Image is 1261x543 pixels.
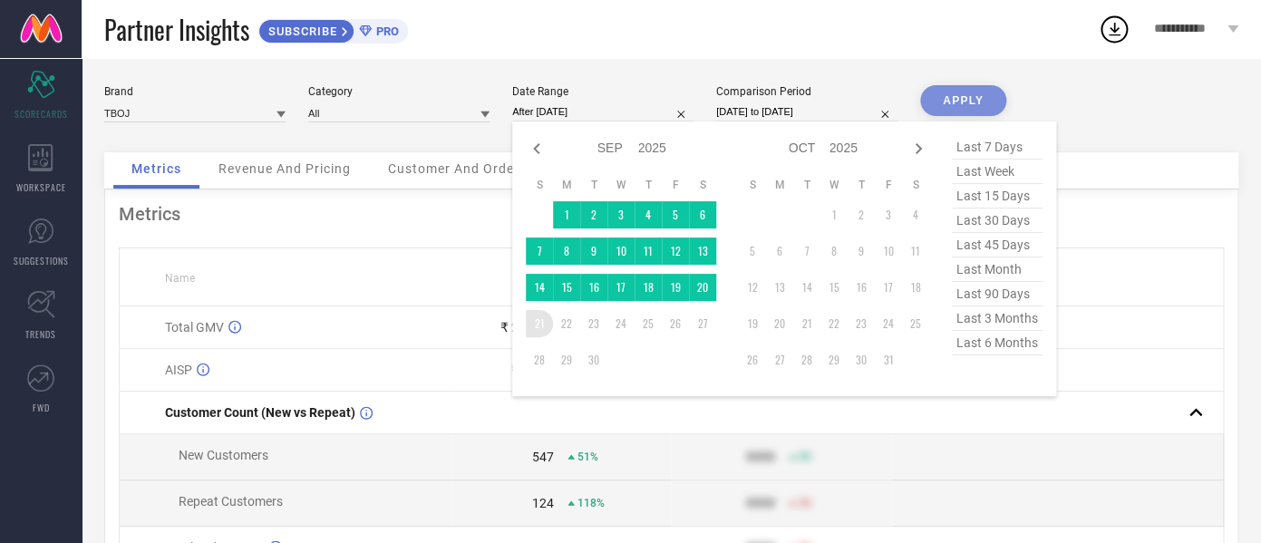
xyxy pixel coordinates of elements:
td: Mon Sep 29 2025 [553,346,580,373]
span: Metrics [131,161,181,176]
td: Tue Oct 28 2025 [793,346,820,373]
td: Fri Sep 26 2025 [662,310,689,337]
div: 9999 [746,450,775,464]
td: Sat Oct 11 2025 [902,238,929,265]
span: New Customers [179,448,268,462]
input: Select comparison period [716,102,897,121]
span: last month [952,257,1043,282]
td: Sat Sep 20 2025 [689,274,716,301]
td: Mon Sep 01 2025 [553,201,580,228]
td: Thu Oct 16 2025 [848,274,875,301]
td: Tue Sep 16 2025 [580,274,607,301]
a: SUBSCRIBEPRO [258,15,408,44]
td: Sun Oct 05 2025 [739,238,766,265]
td: Fri Sep 19 2025 [662,274,689,301]
td: Thu Oct 02 2025 [848,201,875,228]
span: Total GMV [165,320,224,335]
td: Wed Sep 24 2025 [607,310,635,337]
td: Thu Sep 25 2025 [635,310,662,337]
td: Sat Sep 27 2025 [689,310,716,337]
td: Fri Oct 10 2025 [875,238,902,265]
span: AISP [165,363,192,377]
td: Tue Sep 23 2025 [580,310,607,337]
span: 118% [577,497,605,509]
td: Sun Oct 12 2025 [739,274,766,301]
td: Tue Sep 30 2025 [580,346,607,373]
div: Category [308,85,490,98]
div: Next month [907,138,929,160]
div: 124 [532,496,554,510]
th: Sunday [739,178,766,192]
td: Wed Oct 29 2025 [820,346,848,373]
span: Name [165,272,195,285]
td: Mon Sep 22 2025 [553,310,580,337]
span: 51% [577,451,598,463]
span: TRENDS [25,327,56,341]
td: Wed Sep 10 2025 [607,238,635,265]
td: Wed Oct 15 2025 [820,274,848,301]
input: Select date range [512,102,694,121]
td: Sat Sep 13 2025 [689,238,716,265]
td: Wed Oct 01 2025 [820,201,848,228]
td: Mon Sep 15 2025 [553,274,580,301]
span: last 7 days [952,135,1043,160]
span: 50 [799,451,811,463]
span: last 45 days [952,233,1043,257]
th: Wednesday [820,178,848,192]
span: SUBSCRIBE [259,24,342,38]
span: WORKSPACE [16,180,66,194]
td: Fri Oct 17 2025 [875,274,902,301]
span: FWD [33,401,50,414]
div: Open download list [1098,13,1130,45]
td: Tue Sep 02 2025 [580,201,607,228]
th: Saturday [902,178,929,192]
td: Sun Sep 28 2025 [526,346,553,373]
td: Sun Sep 07 2025 [526,238,553,265]
span: last 30 days [952,208,1043,233]
td: Thu Sep 04 2025 [635,201,662,228]
span: 50 [799,497,811,509]
td: Sun Sep 21 2025 [526,310,553,337]
span: PRO [372,24,399,38]
div: Previous month [526,138,548,160]
td: Fri Sep 12 2025 [662,238,689,265]
td: Thu Oct 23 2025 [848,310,875,337]
span: SUGGESTIONS [14,254,69,267]
span: last 15 days [952,184,1043,208]
td: Fri Oct 31 2025 [875,346,902,373]
td: Tue Oct 21 2025 [793,310,820,337]
td: Thu Sep 11 2025 [635,238,662,265]
td: Tue Oct 07 2025 [793,238,820,265]
span: Customer Count (New vs Repeat) [165,405,355,420]
th: Monday [553,178,580,192]
td: Sun Sep 14 2025 [526,274,553,301]
td: Thu Sep 18 2025 [635,274,662,301]
td: Fri Sep 05 2025 [662,201,689,228]
th: Wednesday [607,178,635,192]
td: Mon Sep 08 2025 [553,238,580,265]
span: last week [952,160,1043,184]
td: Thu Oct 30 2025 [848,346,875,373]
td: Tue Oct 14 2025 [793,274,820,301]
span: SCORECARDS [15,107,68,121]
span: last 6 months [952,331,1043,355]
th: Thursday [848,178,875,192]
div: Comparison Period [716,85,897,98]
td: Mon Oct 20 2025 [766,310,793,337]
span: Partner Insights [104,11,249,48]
th: Tuesday [580,178,607,192]
td: Sat Oct 18 2025 [902,274,929,301]
span: Customer And Orders [388,161,527,176]
td: Mon Oct 27 2025 [766,346,793,373]
td: Fri Oct 03 2025 [875,201,902,228]
td: Mon Oct 06 2025 [766,238,793,265]
td: Sat Oct 25 2025 [902,310,929,337]
div: 9999 [746,496,775,510]
span: Repeat Customers [179,494,283,509]
th: Friday [875,178,902,192]
td: Fri Oct 24 2025 [875,310,902,337]
td: Sun Oct 19 2025 [739,310,766,337]
th: Tuesday [793,178,820,192]
td: Tue Sep 09 2025 [580,238,607,265]
td: Sat Oct 04 2025 [902,201,929,228]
